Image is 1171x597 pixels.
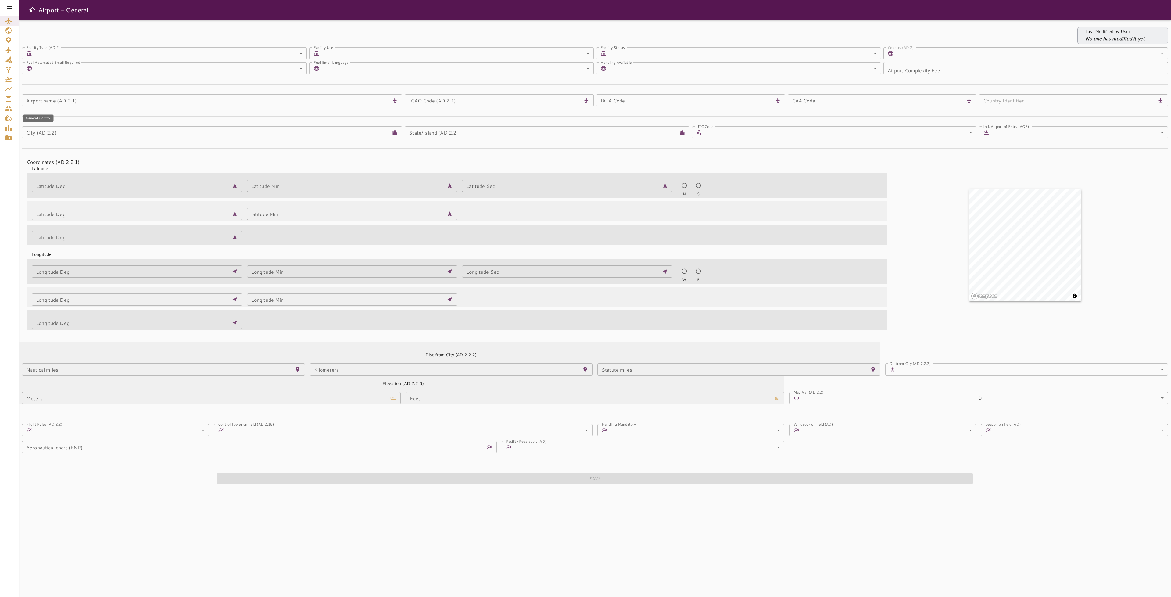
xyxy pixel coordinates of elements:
[38,5,89,15] h6: Airport - General
[697,191,700,197] span: S
[985,421,1021,426] label: Beacon on field (AD)
[26,421,63,426] label: Flight Rules (AD 2.2)
[27,158,883,166] h4: Coordinates (AD 2.2.1)
[890,361,931,366] label: Dir from City (AD 2.2.2)
[23,115,54,122] div: General Control
[802,392,1168,404] div: 0
[602,421,636,426] label: Handling Mandatory
[1085,28,1145,35] p: Last Modified by User
[27,246,887,257] div: Longitude
[425,352,477,358] h6: Dist from City (AD 2.2.2)
[793,389,824,394] label: Mag Var (AD 2.2)
[971,293,998,300] a: Mapbox logo
[27,161,887,172] div: Latitude
[1085,35,1145,42] p: No one has modified it yet
[26,45,60,50] label: Facility Type (AD 2)
[696,124,713,129] label: UTC Code
[313,45,333,50] label: Facility Use
[382,380,424,387] h6: Elevation (AD 2.2.3)
[888,45,914,50] label: Country (AD 2)
[793,421,833,426] label: Windsock on field (AD)
[600,59,632,65] label: Handling Available
[682,277,686,282] span: W
[697,277,700,282] span: E
[506,438,546,444] label: Facility Fees apply (AD)
[969,189,1081,301] canvas: Map
[983,124,1029,129] label: Intl. Airport of Entry (AOE)
[683,191,686,197] span: N
[600,45,625,50] label: Facility Status
[992,126,1168,138] div: ​
[26,59,80,65] label: Fuel Automated Email Required
[218,421,274,426] label: Control Tower on field (AD 2.18)
[26,4,38,16] button: Open drawer
[313,59,349,65] label: Fuel Email Language
[1071,292,1078,300] button: Toggle attribution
